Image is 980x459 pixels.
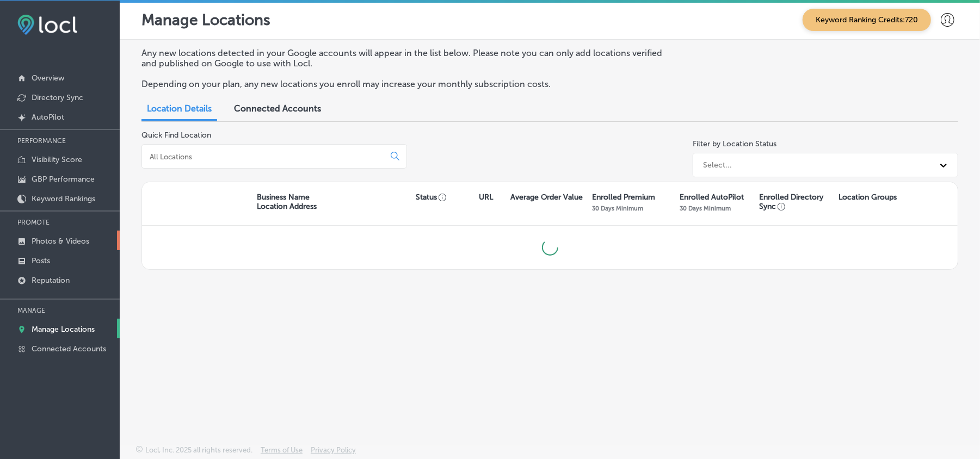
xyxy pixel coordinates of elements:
p: Directory Sync [32,93,83,102]
p: Enrolled AutoPilot [680,193,744,202]
p: URL [479,193,493,202]
span: Location Details [147,103,212,114]
p: Locl, Inc. 2025 all rights reserved. [145,446,252,454]
p: Business Name Location Address [257,193,317,211]
p: Visibility Score [32,155,82,164]
label: Quick Find Location [141,131,211,140]
p: Manage Locations [32,325,95,334]
div: Select... [703,160,732,170]
p: Reputation [32,276,70,285]
p: 30 Days Minimum [592,204,643,212]
p: Photos & Videos [32,237,89,246]
img: fda3e92497d09a02dc62c9cd864e3231.png [17,15,77,35]
span: Connected Accounts [234,103,321,114]
p: Manage Locations [141,11,270,29]
p: Location Groups [839,193,897,202]
p: Average Order Value [511,193,583,202]
p: Posts [32,256,50,265]
p: Overview [32,73,64,83]
input: All Locations [149,152,382,162]
p: GBP Performance [32,175,95,184]
span: Keyword Ranking Credits: 720 [803,9,931,31]
p: Keyword Rankings [32,194,95,203]
p: Status [416,193,479,202]
p: 30 Days Minimum [680,204,731,212]
label: Filter by Location Status [693,139,776,148]
p: Enrolled Premium [592,193,655,202]
p: Depending on your plan, any new locations you enroll may increase your monthly subscription costs. [141,79,673,89]
p: Connected Accounts [32,344,106,353]
p: Any new locations detected in your Google accounts will appear in the list below. Please note you... [141,48,673,69]
p: Enrolled Directory Sync [759,193,833,211]
p: AutoPilot [32,113,64,122]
